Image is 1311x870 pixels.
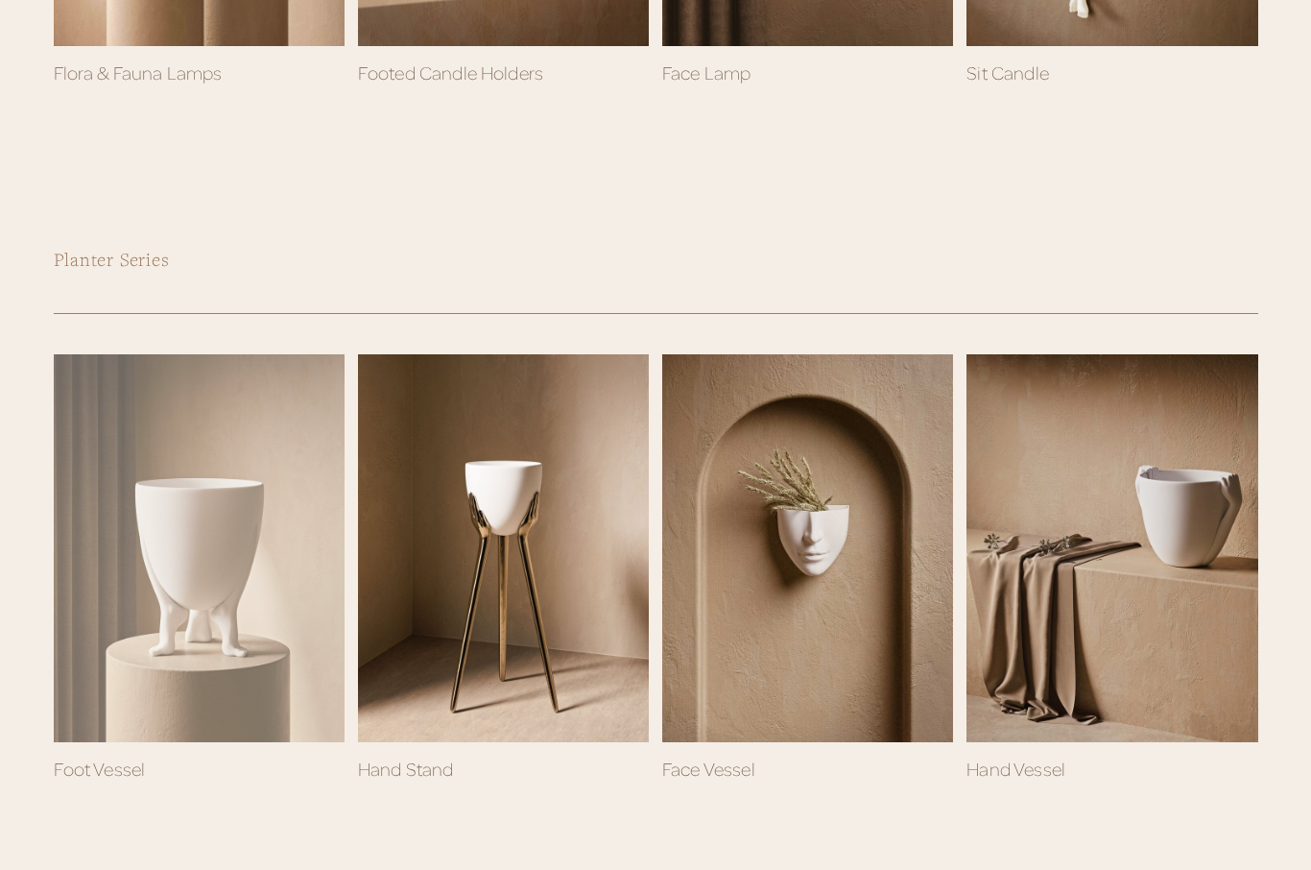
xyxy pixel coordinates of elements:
[358,354,649,742] a: Hand Stand
[54,354,345,742] a: Foot Vessel
[358,61,543,84] a: Footed Candle Holders
[662,758,755,780] a: Face Vessel
[966,758,1065,780] a: Hand Vessel
[54,758,146,780] a: Foot Vessel
[662,354,953,742] a: Face Vessel
[966,61,1049,84] a: Sit Candle
[662,61,751,84] a: Face Lamp
[358,758,454,780] a: Hand Stand
[54,246,1258,273] h3: Planter Series
[54,61,223,84] a: Flora & Fauna Lamps
[966,354,1257,742] a: Hand Vessel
